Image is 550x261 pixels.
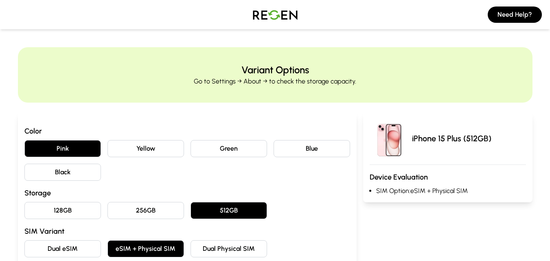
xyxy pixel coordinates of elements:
[107,140,184,157] button: Yellow
[24,125,350,137] h3: Color
[376,186,526,196] li: SIM Option: eSIM + Physical SIM
[191,240,267,257] button: Dual Physical SIM
[24,226,350,237] h3: SIM Variant
[24,140,101,157] button: Pink
[191,140,267,157] button: Green
[194,77,356,86] p: Go to Settings → About → to check the storage capacity.
[370,171,526,183] h3: Device Evaluation
[191,202,267,219] button: 512GB
[107,240,184,257] button: eSIM + Physical SIM
[241,64,309,77] h2: Variant Options
[274,140,350,157] button: Blue
[247,3,304,26] img: Logo
[370,119,409,158] img: iPhone 15 Plus
[412,133,491,144] p: iPhone 15 Plus (512GB)
[24,187,350,199] h3: Storage
[24,240,101,257] button: Dual eSIM
[107,202,184,219] button: 256GB
[488,7,542,23] button: Need Help?
[24,164,101,181] button: Black
[24,202,101,219] button: 128GB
